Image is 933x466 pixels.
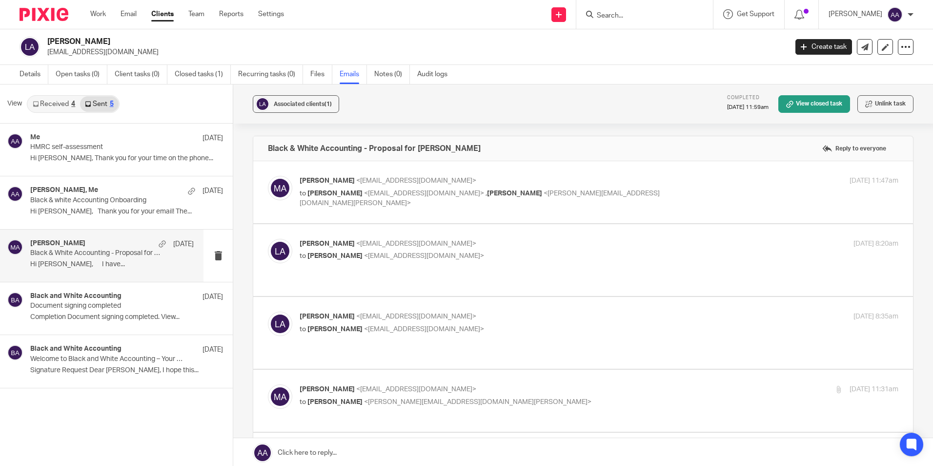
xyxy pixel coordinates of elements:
a: Email [121,9,137,19]
img: svg%3E [268,312,292,336]
span: <[EMAIL_ADDRESS][DOMAIN_NAME]> [356,313,476,320]
a: Received4 [28,96,80,112]
input: Search [596,12,684,21]
a: Closed tasks (1) [175,65,231,84]
span: <[EMAIL_ADDRESS][DOMAIN_NAME]> [356,386,476,393]
p: [DATE] [203,186,223,196]
p: [DATE] 11:31am [850,384,898,395]
p: [DATE] 8:35am [853,312,898,322]
div: 4 [71,101,75,107]
span: [PERSON_NAME] [307,399,363,405]
span: to [300,326,306,333]
span: to [300,253,306,259]
p: [DATE] [173,239,194,249]
a: Create task [795,39,852,55]
p: [DATE] 11:47am [850,176,898,186]
span: [PERSON_NAME] [307,190,363,197]
span: [PERSON_NAME] [300,313,355,320]
p: [PERSON_NAME] [829,9,882,19]
p: [DATE] 11:59am [727,104,769,111]
span: [PERSON_NAME] [300,177,355,184]
h2: [PERSON_NAME] [47,37,634,47]
button: Unlink task [857,95,913,113]
span: Get Support [737,11,774,18]
p: [DATE] [203,133,223,143]
h4: Black & White Accounting - Proposal for [PERSON_NAME] [268,144,481,153]
div: 5 [110,101,114,107]
img: svg%3E [7,133,23,149]
h4: Black and White Accounting [30,345,122,353]
a: Files [310,65,332,84]
p: Signature Request Dear [PERSON_NAME], I hope this... [30,366,223,375]
h4: Black and White Accounting [30,292,122,300]
button: Associated clients(1) [253,95,339,113]
img: svg%3E [7,186,23,202]
p: [DATE] [203,345,223,355]
a: Emails [340,65,367,84]
a: Details [20,65,48,84]
a: Clients [151,9,174,19]
img: svg%3E [7,239,23,255]
p: Document signing completed [30,302,184,310]
span: , [486,190,487,197]
img: Pixie [20,8,68,21]
p: [DATE] 8:20am [853,239,898,249]
span: <[EMAIL_ADDRESS][DOMAIN_NAME]> [356,177,476,184]
span: [PERSON_NAME] [487,190,542,197]
span: <[EMAIL_ADDRESS][DOMAIN_NAME]> [364,253,484,259]
img: svg%3E [7,345,23,360]
span: [PERSON_NAME] [307,326,363,333]
span: <[EMAIL_ADDRESS][DOMAIN_NAME]> [356,240,476,247]
span: [PERSON_NAME] [307,253,363,259]
a: Audit logs [417,65,455,84]
span: to [300,399,306,405]
span: to [300,190,306,197]
img: svg%3E [268,239,292,263]
span: <[PERSON_NAME][EMAIL_ADDRESS][DOMAIN_NAME][PERSON_NAME]> [364,399,591,405]
h4: [PERSON_NAME] [30,239,85,248]
p: Black & white Accounting Onboarding [30,196,184,205]
a: Work [90,9,106,19]
p: HMRC self-assessment [30,143,184,151]
a: Open tasks (0) [56,65,107,84]
label: Reply to everyone [820,141,889,156]
a: View closed task [778,95,850,113]
p: Hi [PERSON_NAME], Thank you for your time on the phone... [30,154,223,163]
img: svg%3E [255,97,270,111]
img: svg%3E [7,292,23,308]
a: Client tasks (0) [115,65,167,84]
p: Hi [PERSON_NAME], Thank you for your email! The... [30,208,223,216]
a: Team [188,9,204,19]
a: Settings [258,9,284,19]
span: <[EMAIL_ADDRESS][DOMAIN_NAME]> [364,326,484,333]
p: Hi [PERSON_NAME], I have... [30,260,194,269]
span: (1) [325,101,332,107]
span: Associated clients [274,101,332,107]
p: Completion Document signing completed. View... [30,313,223,321]
a: Notes (0) [374,65,410,84]
a: Sent5 [80,96,118,112]
span: <[EMAIL_ADDRESS][DOMAIN_NAME]> [364,190,484,197]
p: Welcome to Black and White Accounting – Your New Client Pack [30,355,184,363]
p: Black & White Accounting - Proposal for [PERSON_NAME] [30,249,161,257]
span: View [7,99,22,109]
span: Completed [727,95,760,100]
h4: Me [30,133,40,142]
img: svg%3E [268,384,292,409]
h4: [PERSON_NAME], Me [30,186,98,194]
span: [PERSON_NAME] [300,240,355,247]
span: [PERSON_NAME] [300,386,355,393]
a: Recurring tasks (0) [238,65,303,84]
img: svg%3E [887,7,903,22]
p: [EMAIL_ADDRESS][DOMAIN_NAME] [47,47,781,57]
img: svg%3E [20,37,40,57]
p: [DATE] [203,292,223,302]
img: svg%3E [268,176,292,200]
a: Reports [219,9,243,19]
